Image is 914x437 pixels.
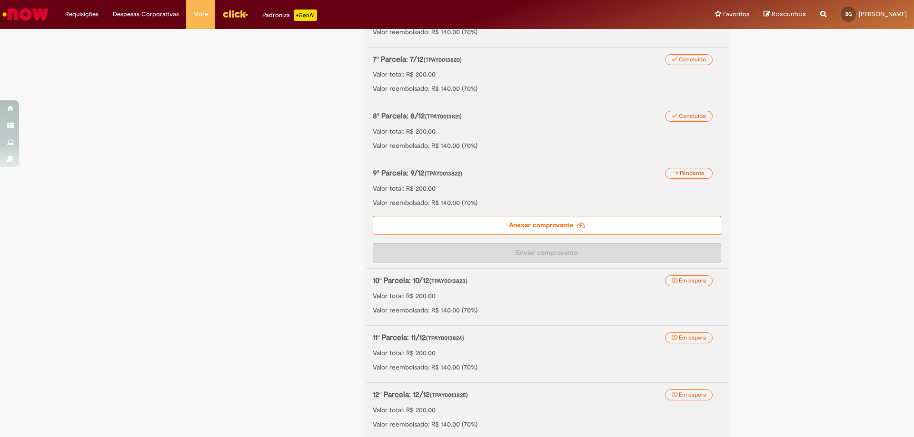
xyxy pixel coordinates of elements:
[65,10,99,19] span: Requisições
[1,5,50,24] img: ServiceNow
[723,10,749,19] span: Favoritos
[373,291,721,301] p: Valor total: R$ 200.00
[679,112,706,120] span: Concluído
[373,168,671,179] p: 9ª Parcela: 9/12
[222,7,248,21] img: click_logo_yellow_360x200.png
[424,56,462,64] span: (TPAY0013820)
[680,169,705,177] span: Pendente
[373,184,721,193] p: Valor total: R$ 200.00
[373,216,721,235] label: Anexar comprovante
[373,362,721,372] p: Valor reembolsado: R$ 140.00 (70%)
[845,11,852,17] span: BG
[373,111,671,122] p: 8ª Parcela: 8/12
[764,10,806,19] a: Rascunhos
[425,113,462,120] span: (TPAY0013821)
[679,56,706,63] span: Concluído
[113,10,179,19] span: Despesas Corporativas
[193,10,208,19] span: More
[859,10,907,18] span: [PERSON_NAME]
[679,334,706,341] span: Em espera
[373,405,721,415] p: Valor total: R$ 200.00
[373,27,721,37] p: Valor reembolsado: R$ 140.00 (70%)
[373,332,671,343] p: 11ª Parcela: 11/12
[373,389,671,400] p: 12ª Parcela: 12/12
[373,305,721,315] p: Valor reembolsado: R$ 140.00 (70%)
[429,277,467,285] span: (TPAY0013823)
[373,419,721,429] p: Valor reembolsado: R$ 140.00 (70%)
[373,126,721,136] p: Valor total: R$ 200.00
[425,170,462,177] span: (TPAY0013822)
[772,10,806,19] span: Rascunhos
[373,141,721,150] p: Valor reembolsado: R$ 140.00 (70%)
[373,84,721,93] p: Valor reembolsado: R$ 140.00 (70%)
[679,391,706,398] span: Em espera
[426,334,464,342] span: (TPAY0013824)
[294,10,317,21] p: +GenAi
[430,391,468,399] span: (TPAY0013825)
[262,10,317,21] div: Padroniza
[373,69,721,79] p: Valor total: R$ 200.00
[679,277,706,284] span: Em espera
[373,198,721,207] p: Valor reembolsado: R$ 140.00 (70%)
[373,54,671,65] p: 7ª Parcela: 7/12
[373,348,721,358] p: Valor total: R$ 200.00
[373,275,671,286] p: 10ª Parcela: 10/12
